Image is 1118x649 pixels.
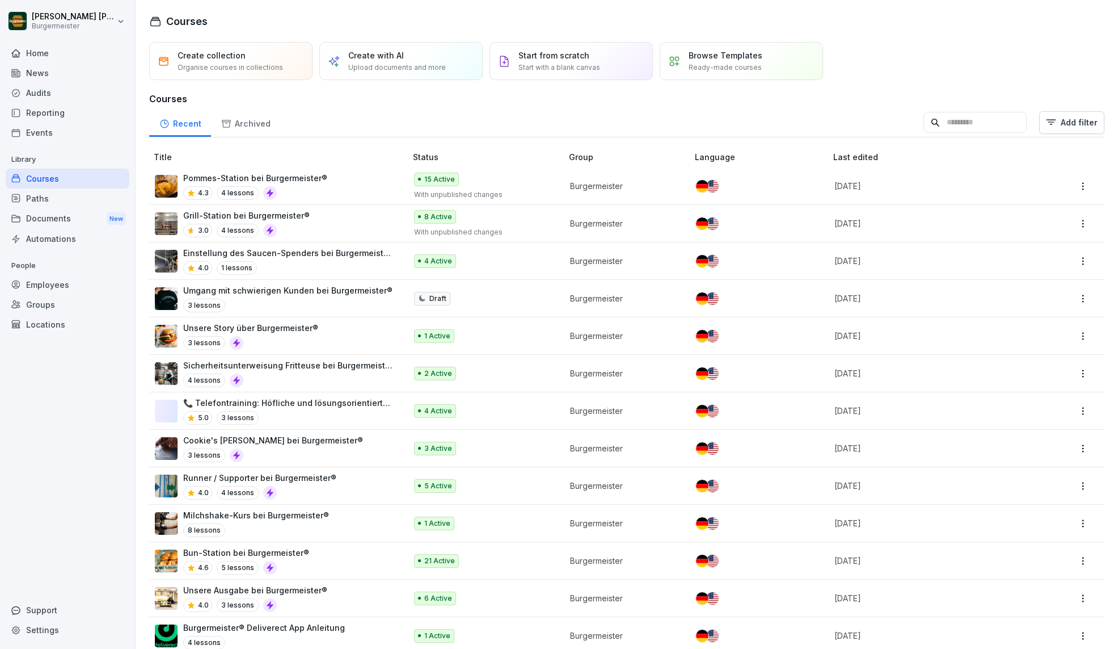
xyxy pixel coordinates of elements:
p: 4 lessons [217,186,259,200]
p: 8 lessons [183,524,225,537]
p: Burgermeister [570,517,677,529]
img: yk83gqu5jn5gw35qhtj3mpve.png [155,325,178,347]
img: us.svg [706,405,719,417]
p: Library [6,150,129,169]
p: Draft [429,294,446,304]
a: Groups [6,295,129,315]
a: DocumentsNew [6,208,129,229]
img: de.svg [696,330,708,342]
img: f8nsb2zppzm2l97o7hbbwwyn.png [155,362,178,385]
p: [DATE] [834,255,1022,267]
div: New [107,212,126,225]
img: de.svg [696,630,708,642]
a: Locations [6,315,129,334]
p: [DATE] [834,330,1022,342]
p: Status [413,151,564,163]
img: de.svg [696,405,708,417]
img: x32dz0k9zd8ripspd966jmg8.png [155,250,178,273]
p: Organise courses in collections [178,62,283,73]
img: us.svg [706,517,719,530]
p: 📞 Telefontraining: Höfliche und lösungsorientierte Kommunikation [183,397,395,409]
p: 1 lessons [217,261,257,275]
p: Language [695,151,829,163]
p: 4 lessons [183,374,225,387]
p: [DATE] [834,217,1022,229]
div: Reporting [6,103,129,123]
img: us.svg [706,592,719,605]
img: us.svg [706,630,719,642]
p: [DATE] [834,630,1022,642]
a: Home [6,43,129,63]
p: Last edited [833,151,1035,163]
p: 3.0 [198,225,209,236]
p: Title [154,151,408,163]
p: Ready-made courses [689,62,762,73]
img: de.svg [696,217,708,230]
p: Start from scratch [518,49,589,61]
img: aemezlse0nbjot87hdvholbb.png [155,587,178,610]
h3: Courses [149,92,1104,106]
div: Archived [211,108,280,137]
p: 4.0 [198,600,209,610]
a: Settings [6,620,129,640]
img: de.svg [696,367,708,380]
img: iocl1dpi51biw7n1b1js4k54.png [155,175,178,198]
p: Milchshake-Kurs bei Burgermeister® [183,509,329,521]
p: Pommes-Station bei Burgermeister® [183,172,327,184]
p: Runner / Supporter bei Burgermeister® [183,472,336,484]
a: Audits [6,83,129,103]
p: Burgermeister [570,217,677,229]
img: us.svg [706,217,719,230]
a: Events [6,123,129,143]
img: us.svg [706,367,719,380]
p: 3 lessons [183,336,225,350]
p: Upload documents and more [348,62,446,73]
p: With unpublished changes [414,227,551,237]
p: Create with AI [348,49,404,61]
p: 1 Active [424,331,450,341]
p: 4 lessons [217,486,259,500]
div: Support [6,600,129,620]
p: 3 Active [424,443,452,454]
img: de.svg [696,555,708,567]
p: People [6,257,129,275]
img: us.svg [706,442,719,455]
p: 5.0 [198,413,209,423]
p: 4 Active [424,406,452,416]
img: us.svg [706,480,719,492]
p: Burgermeister [570,480,677,492]
p: 4 Active [424,256,452,266]
img: de.svg [696,592,708,605]
div: Paths [6,189,129,208]
img: de.svg [696,180,708,192]
p: Browse Templates [689,49,762,61]
img: z6ker4of9xbb0v81r67gpa36.png [155,475,178,497]
img: us.svg [706,180,719,192]
p: 4.6 [198,563,209,573]
p: With unpublished changes [414,190,551,200]
p: Grill-Station bei Burgermeister® [183,210,310,221]
p: Einstellung des Saucen-Spenders bei Burgermeister® [183,247,395,259]
p: [DATE] [834,592,1022,604]
a: Courses [6,169,129,189]
p: 4.0 [198,263,209,273]
img: de.svg [696,442,708,455]
a: Recent [149,108,211,137]
img: de.svg [696,480,708,492]
img: us.svg [706,555,719,567]
p: 15 Active [424,174,455,185]
p: 3 lessons [217,598,259,612]
img: de.svg [696,255,708,267]
a: News [6,63,129,83]
p: 21 Active [424,556,455,566]
p: [DATE] [834,180,1022,192]
img: us.svg [706,292,719,305]
p: 1 Active [424,518,450,529]
a: Automations [6,229,129,249]
img: ef4vp5hzwwekud6oh6ceosv8.png [155,212,178,235]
